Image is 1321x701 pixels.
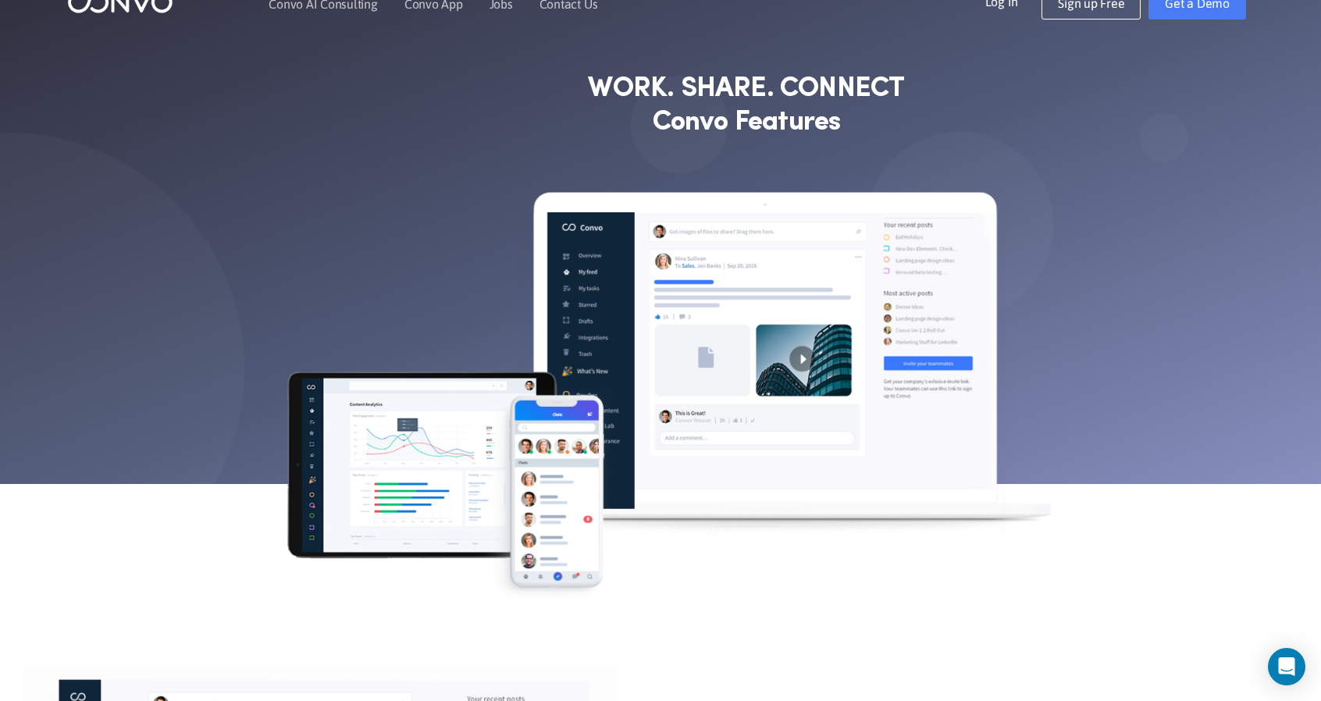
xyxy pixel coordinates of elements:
div: Open Intercom Messenger [1268,648,1305,685]
strong: WORK. SHARE. CONNECT Convo Features [588,73,904,140]
img: shape_not_found [1138,112,1190,164]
